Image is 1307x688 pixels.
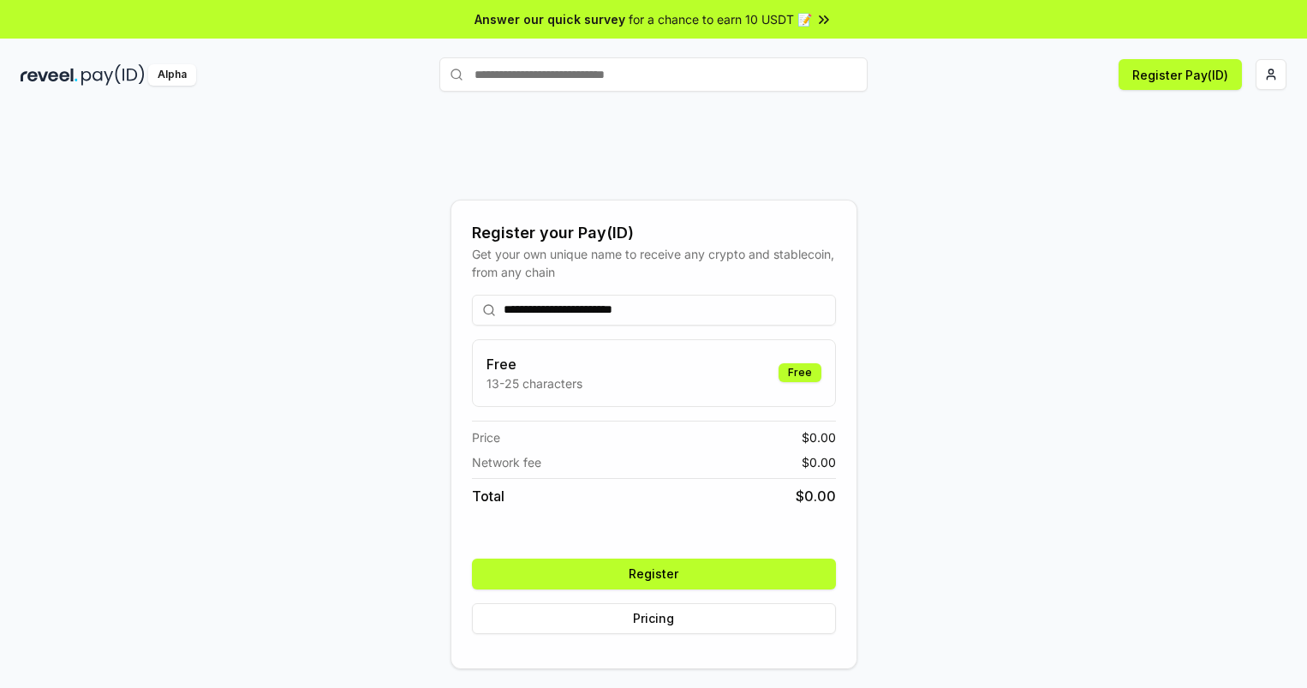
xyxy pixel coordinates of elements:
[472,245,836,281] div: Get your own unique name to receive any crypto and stablecoin, from any chain
[802,428,836,446] span: $ 0.00
[629,10,812,28] span: for a chance to earn 10 USDT 📝
[472,221,836,245] div: Register your Pay(ID)
[486,354,582,374] h3: Free
[1119,59,1242,90] button: Register Pay(ID)
[802,453,836,471] span: $ 0.00
[474,10,625,28] span: Answer our quick survey
[472,428,500,446] span: Price
[472,486,504,506] span: Total
[472,559,836,589] button: Register
[148,64,196,86] div: Alpha
[21,64,78,86] img: reveel_dark
[779,363,821,382] div: Free
[472,453,541,471] span: Network fee
[486,374,582,392] p: 13-25 characters
[796,486,836,506] span: $ 0.00
[81,64,145,86] img: pay_id
[472,603,836,634] button: Pricing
